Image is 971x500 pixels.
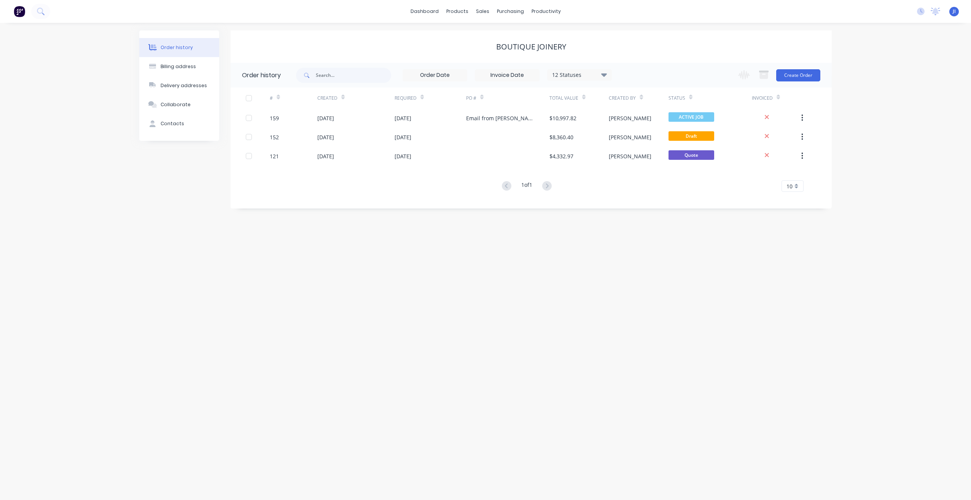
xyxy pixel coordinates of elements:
div: [DATE] [317,114,334,122]
span: ACTIVE JOB [669,112,714,122]
button: Billing address [139,57,219,76]
div: Required [395,88,466,108]
div: $4,332.97 [549,152,573,160]
div: products [443,6,472,17]
span: JI [953,8,956,15]
div: Invoiced [752,95,773,102]
img: Factory [14,6,25,17]
div: Total Value [549,88,609,108]
a: dashboard [407,6,443,17]
input: Search... [316,68,391,83]
div: Required [395,95,417,102]
div: Billing address [161,63,196,70]
div: [PERSON_NAME] [609,133,651,141]
div: [PERSON_NAME] [609,114,651,122]
div: [DATE] [395,133,411,141]
div: PO # [466,88,549,108]
button: Contacts [139,114,219,133]
div: purchasing [493,6,528,17]
div: [PERSON_NAME] [609,152,651,160]
div: Status [669,95,685,102]
span: Draft [669,131,714,141]
span: Quote [669,150,714,160]
button: Delivery addresses [139,76,219,95]
div: # [270,88,317,108]
div: # [270,95,273,102]
div: $10,997.82 [549,114,576,122]
div: Collaborate [161,101,191,108]
input: Invoice Date [475,70,539,81]
div: 152 [270,133,279,141]
div: Invoiced [752,88,799,108]
div: sales [472,6,493,17]
div: 159 [270,114,279,122]
div: [DATE] [317,152,334,160]
div: Total Value [549,95,578,102]
div: 1 of 1 [521,181,532,192]
div: 121 [270,152,279,160]
button: Collaborate [139,95,219,114]
div: Status [669,88,752,108]
span: 10 [786,182,793,190]
div: Email from [PERSON_NAME] [DATE] [466,114,534,122]
div: PO # [466,95,476,102]
div: Created By [609,88,668,108]
button: Create Order [776,69,820,81]
div: Created [317,95,337,102]
div: Order history [242,71,281,80]
div: Order history [161,44,193,51]
div: Created [317,88,395,108]
div: [DATE] [395,152,411,160]
button: Order history [139,38,219,57]
div: Contacts [161,120,184,127]
div: Boutique Joinery [496,42,566,51]
input: Order Date [403,70,467,81]
div: 12 Statuses [548,71,611,79]
div: productivity [528,6,565,17]
div: Delivery addresses [161,82,207,89]
div: [DATE] [317,133,334,141]
div: $8,360.40 [549,133,573,141]
div: [DATE] [395,114,411,122]
div: Created By [609,95,636,102]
